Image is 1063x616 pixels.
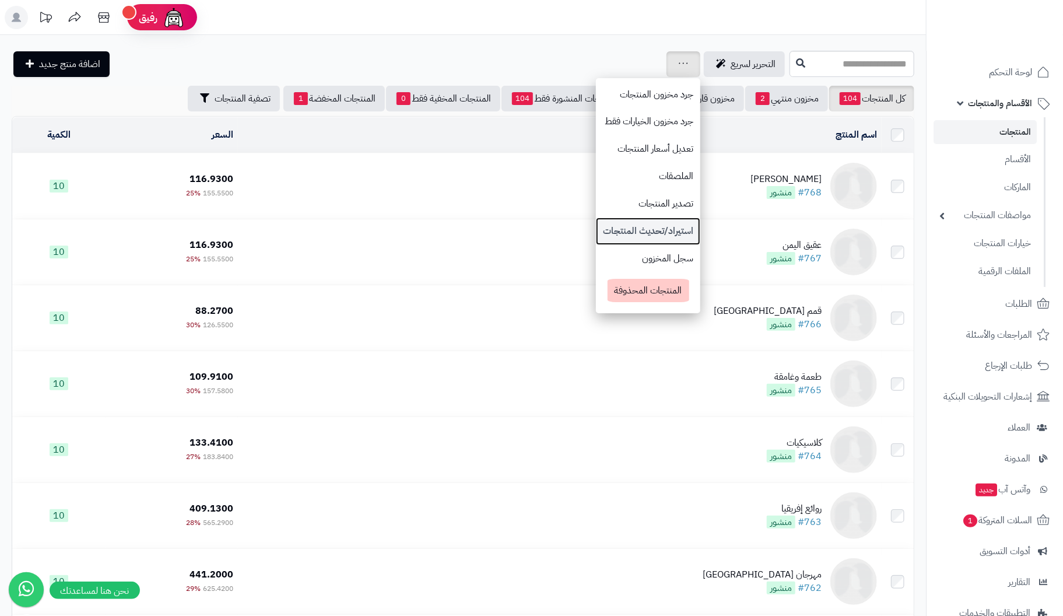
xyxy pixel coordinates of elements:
[283,86,385,111] a: المنتجات المخفضة1
[934,352,1056,380] a: طلبات الإرجاع
[767,436,822,450] div: كلاسيكيات
[39,57,100,71] span: اضافة منتج جديد
[186,386,201,396] span: 30%
[731,57,776,71] span: التحرير لسريع
[830,360,877,407] img: طعمة وغامقة
[836,128,877,142] a: اسم المنتج
[830,558,877,605] img: مهرجان كولومبيا
[962,512,1032,528] span: السلات المتروكة
[50,180,68,192] span: 10
[714,304,822,318] div: قمم [GEOGRAPHIC_DATA]
[934,290,1056,318] a: الطلبات
[596,108,700,135] a: جرد مخزون الخيارات فقط
[798,581,822,595] a: #762
[767,252,795,265] span: منشور
[512,92,533,105] span: 104
[974,481,1030,498] span: وآتس آب
[203,517,233,528] span: 565.2900
[596,163,700,190] a: الملصقات
[798,251,822,265] a: #767
[934,259,1037,284] a: الملفات الرقمية
[830,229,877,275] img: عقيق اليمن
[934,444,1056,473] a: المدونة
[966,327,1032,343] span: المراجعات والأسئلة
[190,370,233,384] span: 109.9100
[934,175,1037,200] a: الماركات
[767,384,795,397] span: منشور
[596,81,700,108] a: جرد مخزون المنتجات
[934,537,1056,565] a: أدوات التسويق
[195,304,233,318] span: 88.2700
[798,383,822,397] a: #765
[190,172,233,186] span: 116.9300
[203,254,233,264] span: 155.5500
[767,186,795,199] span: منشور
[50,575,68,588] span: 10
[830,492,877,539] img: روائع إفريقيا
[934,231,1037,256] a: خيارات المنتجات
[703,568,822,582] div: مهرجان [GEOGRAPHIC_DATA]
[934,120,1037,144] a: المنتجات
[186,320,201,330] span: 30%
[13,51,110,77] a: اضافة منتج جديد
[1005,450,1030,467] span: المدونة
[745,86,828,111] a: مخزون منتهي2
[203,320,233,330] span: 126.5500
[501,86,626,111] a: المنتجات المنشورة فقط104
[830,426,877,473] img: كلاسيكيات
[934,321,1056,349] a: المراجعات والأسئلة
[212,128,233,142] a: السعر
[767,318,795,331] span: منشور
[596,135,700,163] a: تعديل أسعار المنتجات
[190,568,233,582] span: 441.2000
[294,92,308,105] span: 1
[50,246,68,258] span: 10
[934,506,1056,534] a: السلات المتروكة1
[989,64,1032,80] span: لوحة التحكم
[186,188,201,198] span: 25%
[608,279,689,302] span: المنتجات المحذوفة
[162,6,185,29] img: ai-face.png
[47,128,71,142] a: الكمية
[767,582,795,594] span: منشور
[934,147,1037,172] a: الأقسام
[188,86,280,111] button: تصفية المنتجات
[50,377,68,390] span: 10
[934,414,1056,442] a: العملاء
[985,358,1032,374] span: طلبات الإرجاع
[1008,419,1030,436] span: العملاء
[596,245,700,272] a: سجل المخزون
[1008,574,1030,590] span: التقارير
[596,190,700,218] a: تصدير المنتجات
[190,502,233,516] span: 409.1300
[203,452,233,462] span: 183.8400
[598,272,699,310] a: المنتجات المحذوفة
[139,10,157,24] span: رفيق
[31,6,60,32] a: تحديثات المنصة
[397,92,411,105] span: 0
[750,173,822,186] div: [PERSON_NAME]
[190,436,233,450] span: 133.4100
[756,92,770,105] span: 2
[934,203,1037,228] a: مواصفات المنتجات
[976,484,997,496] span: جديد
[980,543,1030,559] span: أدوات التسويق
[1005,296,1032,312] span: الطلبات
[186,583,201,594] span: 29%
[840,92,861,105] span: 104
[767,516,795,528] span: منشور
[203,386,233,396] span: 157.5800
[934,568,1056,596] a: التقارير
[186,517,201,528] span: 28%
[767,450,795,463] span: منشور
[830,295,877,341] img: قمم إندونيسيا
[798,449,822,463] a: #764
[704,51,785,77] a: التحرير لسريع
[50,443,68,456] span: 10
[934,383,1056,411] a: إشعارات التحويلات البنكية
[186,254,201,264] span: 25%
[943,388,1032,405] span: إشعارات التحويلات البنكية
[767,370,822,384] div: طعمة وغامقة
[934,475,1056,503] a: وآتس آبجديد
[215,92,271,106] span: تصفية المنتجات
